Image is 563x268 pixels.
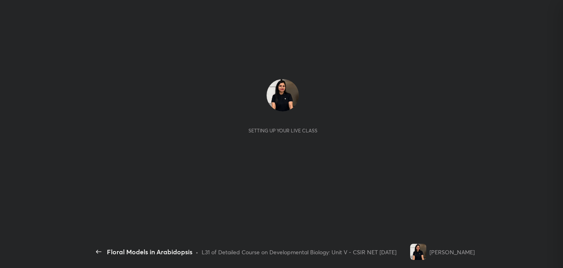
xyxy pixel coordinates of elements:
div: [PERSON_NAME] [430,248,475,256]
div: Setting up your live class [248,128,317,134]
img: 6bf88ee675354f0ea61b4305e64abb13.jpg [410,244,426,260]
img: 6bf88ee675354f0ea61b4305e64abb13.jpg [267,79,299,111]
div: • [196,248,198,256]
div: L31 of Detailed Course on Developmental Biology: Unit V - CSIR NET [DATE] [202,248,396,256]
div: Floral Models in Arabidopsis [107,247,192,257]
